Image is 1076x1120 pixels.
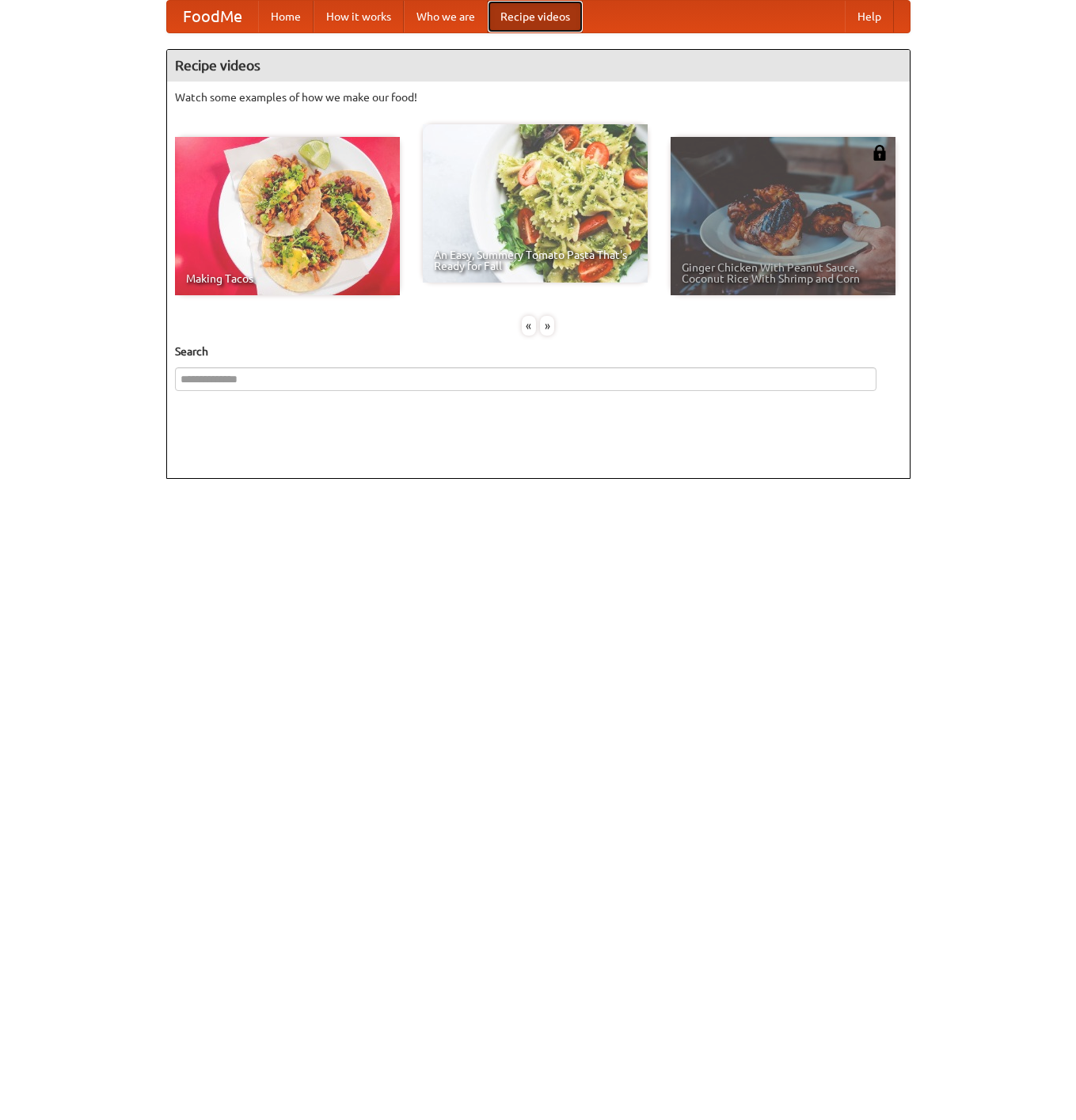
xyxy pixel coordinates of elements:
a: Help [845,1,894,32]
div: « [522,316,536,336]
a: Recipe videos [488,1,583,32]
div: » [540,316,554,336]
span: An Easy, Summery Tomato Pasta That's Ready for Fall [434,249,637,271]
h5: Search [175,344,902,359]
a: Making Tacos [175,137,400,295]
a: FoodMe [167,1,258,32]
a: Home [258,1,314,32]
a: How it works [314,1,404,32]
img: 483408.png [872,145,888,161]
span: Making Tacos [186,273,389,284]
h4: Recipe videos [167,50,910,82]
p: Watch some examples of how we make our food! [175,89,902,105]
a: Who we are [404,1,488,32]
a: An Easy, Summery Tomato Pasta That's Ready for Fall [423,124,648,283]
